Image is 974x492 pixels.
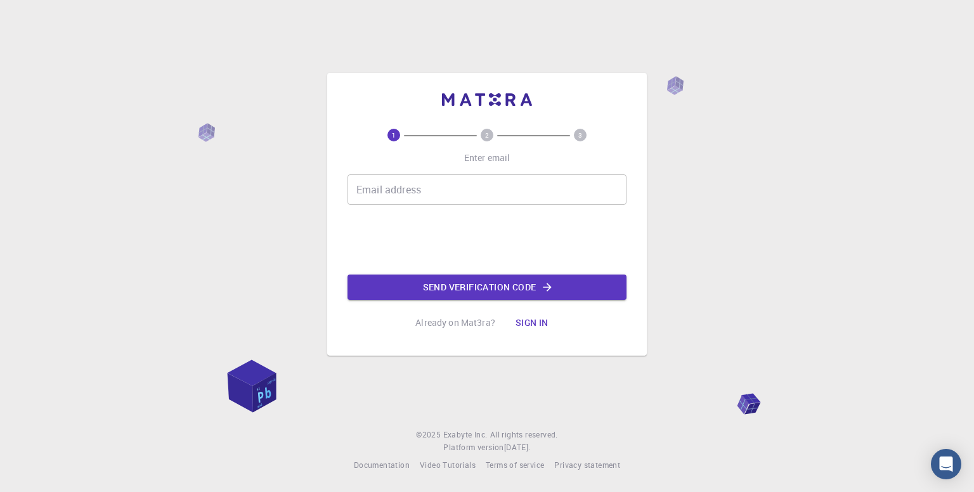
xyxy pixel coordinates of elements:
[420,459,476,472] a: Video Tutorials
[392,131,396,139] text: 1
[490,429,558,441] span: All rights reserved.
[464,152,510,164] p: Enter email
[391,215,583,264] iframe: reCAPTCHA
[354,460,410,470] span: Documentation
[416,429,443,441] span: © 2025
[486,460,544,470] span: Terms of service
[415,316,495,329] p: Already on Mat3ra?
[443,441,503,454] span: Platform version
[420,460,476,470] span: Video Tutorials
[485,131,489,139] text: 2
[504,441,531,454] a: [DATE].
[443,429,488,439] span: Exabyte Inc.
[554,459,620,472] a: Privacy statement
[354,459,410,472] a: Documentation
[931,449,961,479] div: Open Intercom Messenger
[443,429,488,441] a: Exabyte Inc.
[347,275,627,300] button: Send verification code
[578,131,582,139] text: 3
[554,460,620,470] span: Privacy statement
[504,442,531,452] span: [DATE] .
[505,310,559,335] button: Sign in
[486,459,544,472] a: Terms of service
